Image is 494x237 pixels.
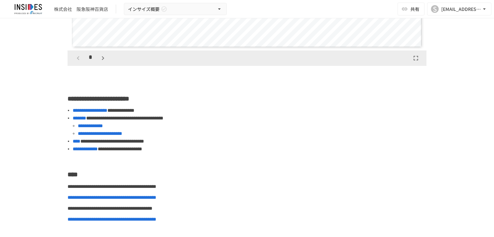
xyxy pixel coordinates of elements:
span: インサイズ概要 [128,5,160,13]
div: [EMAIL_ADDRESS][DOMAIN_NAME] [441,5,481,13]
img: JmGSPSkPjKwBq77AtHmwC7bJguQHJlCRQfAXtnx4WuV [8,4,49,14]
span: 共有 [410,5,419,13]
div: 株式会社 阪急阪神百貨店 [54,6,108,13]
div: S [431,5,439,13]
button: インサイズ概要 [124,3,227,15]
button: 共有 [398,3,425,15]
button: S[EMAIL_ADDRESS][DOMAIN_NAME] [427,3,491,15]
